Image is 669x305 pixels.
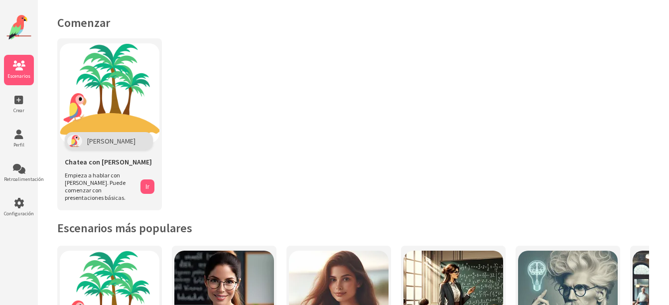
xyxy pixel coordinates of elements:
span: Crear [4,107,34,114]
button: Ir [140,179,154,194]
span: Perfil [4,142,34,148]
span: Escenarios [4,73,34,79]
img: Polly [67,135,82,148]
h2: Escenarios más populares [57,220,649,236]
h1: Comenzar [57,15,649,30]
img: Chatea con Polly [60,43,159,143]
span: Chatea con [PERSON_NAME] [65,157,152,166]
span: Configuración [4,210,34,217]
span: Retroalimentación [4,176,34,182]
img: Logotipo del sitio web [6,15,31,40]
span: Empieza a hablar con [PERSON_NAME]. Puede comenzar con presentaciones básicas. [65,171,135,201]
span: [PERSON_NAME] [87,137,135,146]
